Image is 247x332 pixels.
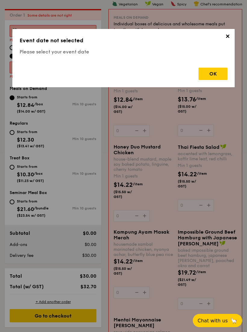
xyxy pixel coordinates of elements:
[20,36,227,45] h3: Event date not selected
[198,318,228,324] span: Chat with us
[20,48,227,56] h4: Please select your event date
[230,317,237,324] span: 🦙
[193,314,242,327] button: Chat with us🦙
[199,68,227,80] div: OK
[223,33,232,42] span: ✕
